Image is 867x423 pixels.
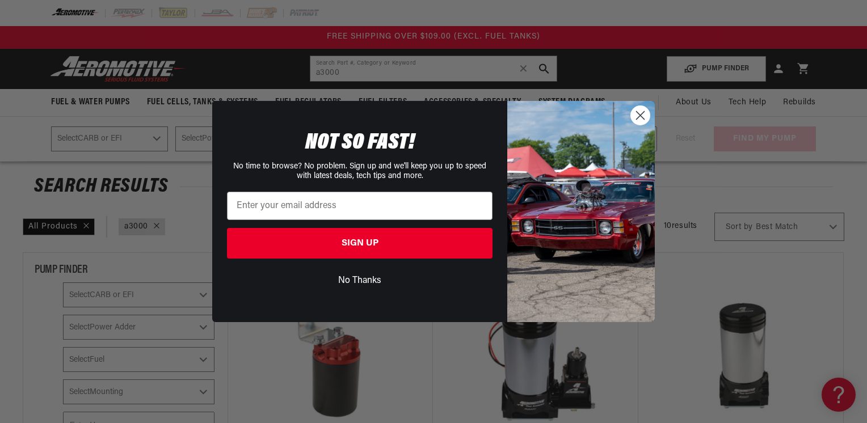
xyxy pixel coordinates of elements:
span: No time to browse? No problem. Sign up and we'll keep you up to speed with latest deals, tech tip... [233,162,486,180]
input: Enter your email address [227,192,493,220]
button: SIGN UP [227,228,493,259]
button: No Thanks [227,270,493,291]
button: Close dialog [630,105,650,125]
img: 85cdd541-2605-488b-b08c-a5ee7b438a35.jpeg [507,101,655,322]
span: NOT SO FAST! [305,132,415,154]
